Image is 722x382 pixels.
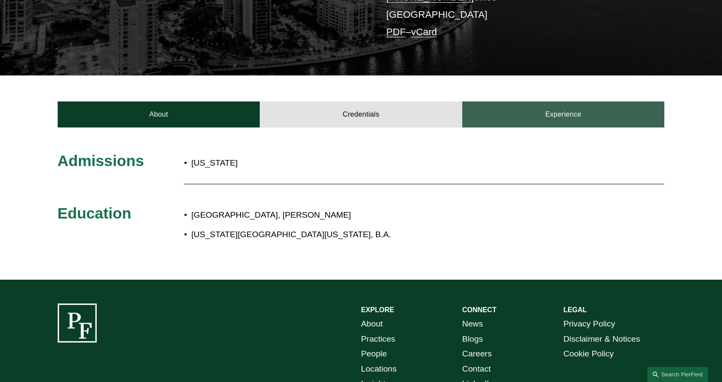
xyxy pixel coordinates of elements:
a: Credentials [260,101,462,127]
strong: EXPLORE [361,306,394,313]
a: News [462,317,483,332]
a: Practices [361,332,395,347]
a: Search this site [647,367,708,382]
span: Education [58,205,131,222]
p: [US_STATE] [191,156,412,171]
strong: LEGAL [563,306,587,313]
a: Disclaimer & Notices [563,332,640,347]
a: Contact [462,362,491,377]
strong: CONNECT [462,306,497,313]
a: Experience [462,101,665,127]
a: About [58,101,260,127]
a: vCard [411,26,437,37]
a: People [361,346,387,362]
a: Privacy Policy [563,317,615,332]
a: PDF [386,26,406,37]
a: Careers [462,346,492,362]
a: About [361,317,383,332]
a: Locations [361,362,397,377]
a: Cookie Policy [563,346,614,362]
a: Blogs [462,332,483,347]
p: [US_STATE][GEOGRAPHIC_DATA][US_STATE], B.A. [191,227,588,242]
span: Admissions [58,152,144,169]
p: [GEOGRAPHIC_DATA], [PERSON_NAME] [191,208,588,223]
